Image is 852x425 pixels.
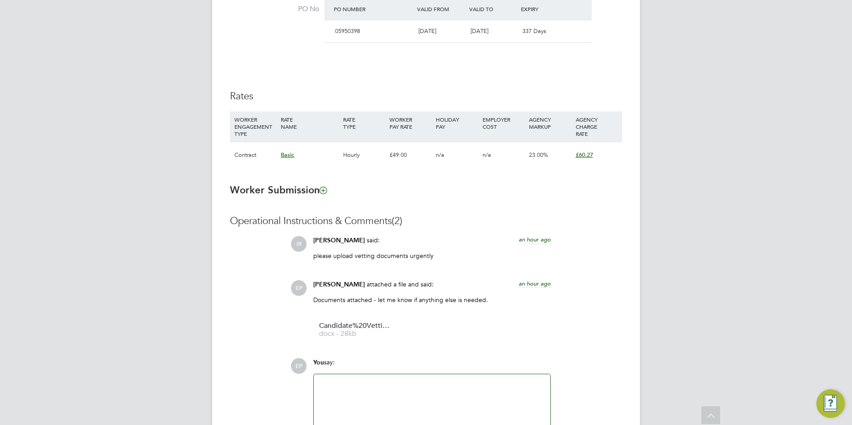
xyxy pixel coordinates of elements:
span: 23.00% [529,151,548,159]
span: an hour ago [519,236,551,243]
div: RATE TYPE [341,111,387,135]
div: WORKER PAY RATE [387,111,434,135]
div: Valid From [415,1,467,17]
div: PO Number [332,1,415,17]
span: 05950398 [335,27,360,35]
div: Valid To [467,1,519,17]
a: Candidate%20Vetting%20Form-%20NCC-%20Andre%20E docx - 28kb [319,323,390,337]
span: n/a [483,151,491,159]
span: Candidate%20Vetting%20Form-%20NCC-%20Andre%20E [319,323,390,329]
div: RATE NAME [279,111,340,135]
h3: Operational Instructions & Comments [230,215,622,228]
b: Worker Submission [230,184,327,196]
span: an hour ago [519,280,551,287]
span: £60.27 [576,151,593,159]
div: Hourly [341,142,387,168]
span: [DATE] [418,27,436,35]
div: WORKER ENGAGEMENT TYPE [232,111,279,142]
span: [PERSON_NAME] [313,237,365,244]
div: AGENCY MARKUP [527,111,573,135]
div: say: [313,358,551,374]
span: attached a file and said: [367,280,434,288]
span: Basic [281,151,294,159]
button: Engage Resource Center [816,389,845,418]
span: docx - 28kb [319,331,390,337]
span: said: [367,236,380,244]
div: EMPLOYER COST [480,111,527,135]
span: You [313,359,324,366]
span: [DATE] [471,27,488,35]
h3: Rates [230,90,622,103]
span: EP [291,358,307,374]
p: please upload vetting documents urgently [313,252,551,260]
span: [PERSON_NAME] [313,281,365,288]
label: PO No [230,4,319,14]
div: Contract [232,142,279,168]
div: AGENCY CHARGE RATE [573,111,620,142]
div: HOLIDAY PAY [434,111,480,135]
span: EP [291,280,307,296]
span: IR [291,236,307,252]
span: 337 Days [522,27,546,35]
span: (2) [392,215,402,227]
div: £49.00 [387,142,434,168]
div: Expiry [519,1,571,17]
p: Documents attached - let me know if anything else is needed. [313,296,551,304]
span: n/a [436,151,444,159]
